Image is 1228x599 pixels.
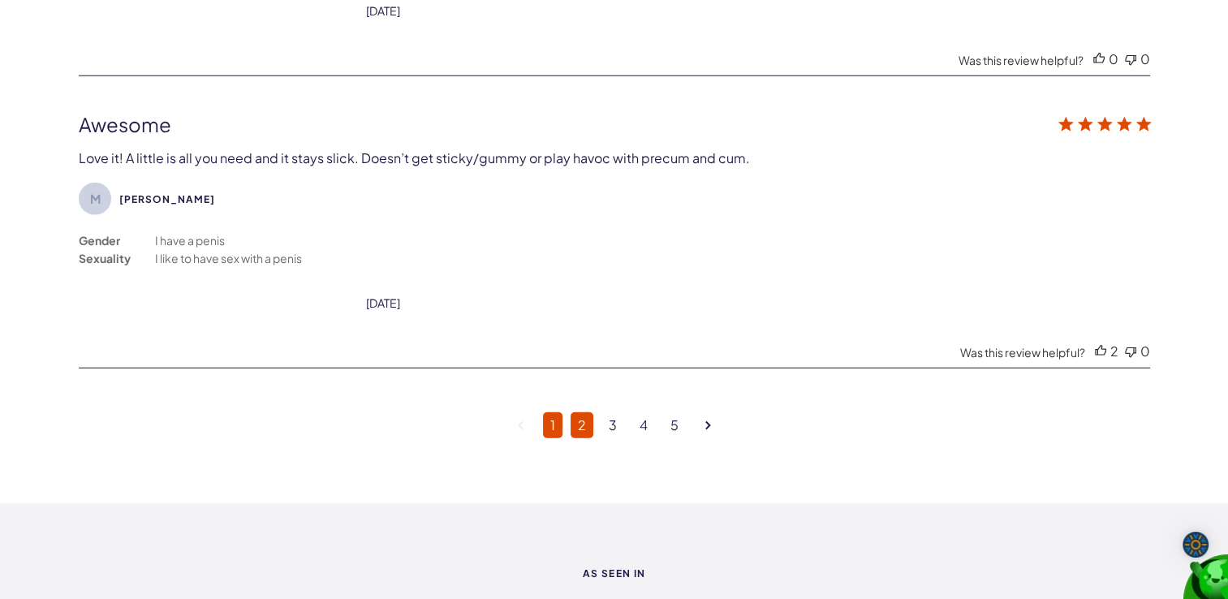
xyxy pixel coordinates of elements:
[543,412,562,438] a: Page 1
[155,231,225,249] div: I have a penis
[366,295,400,310] div: date
[1095,343,1106,360] div: Vote up
[119,193,215,205] span: Marc
[571,412,593,438] a: Goto Page 2
[632,412,655,438] a: Goto Page 4
[79,112,936,136] div: Awesome
[1109,50,1118,67] div: 0
[601,412,624,438] a: Goto Page 3
[511,408,531,442] a: Goto previous page
[79,568,1150,579] strong: As seen in
[366,3,400,18] div: date
[1093,50,1105,67] div: Vote up
[663,412,686,438] a: Goto Page 5
[1125,50,1136,67] div: Vote down
[155,249,302,267] div: I like to have sex with a penis
[79,149,750,166] div: Love it! A little is all you need and it stays slick. Doesn’t get sticky/gummy or play havoc with...
[79,249,131,267] div: Sexuality
[89,191,100,206] text: M
[698,408,718,442] a: Goto next page
[959,53,1084,67] div: Was this review helpful?
[1125,343,1136,360] div: Vote down
[1110,343,1118,360] div: 2
[366,295,400,310] div: [DATE]
[960,345,1085,360] div: Was this review helpful?
[1140,343,1150,360] div: 0
[366,3,400,18] div: [DATE]
[79,231,120,249] div: Gender
[1140,50,1150,67] div: 0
